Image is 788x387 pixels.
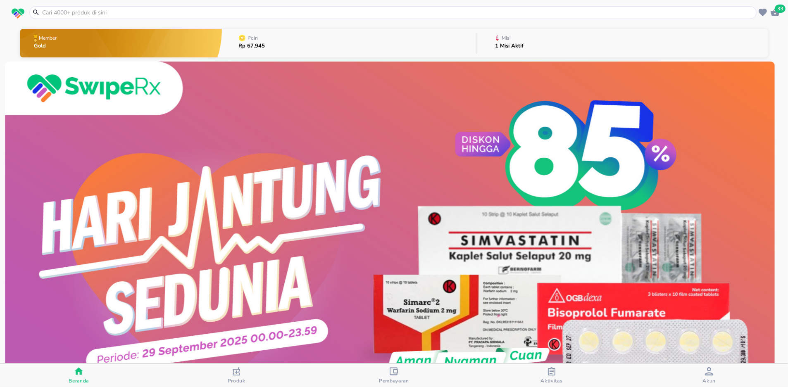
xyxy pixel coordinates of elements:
[476,27,768,59] button: Misi1 Misi Aktif
[34,43,58,49] p: Gold
[769,6,781,19] button: 33
[157,364,315,387] button: Produk
[248,36,258,40] p: Poin
[473,364,630,387] button: Aktivitas
[540,378,562,384] span: Aktivitas
[702,378,716,384] span: Akun
[39,36,57,40] p: Member
[12,8,24,19] img: logo_swiperx_s.bd005f3b.svg
[228,378,245,384] span: Produk
[69,378,89,384] span: Beranda
[222,27,476,59] button: PoinRp 67.945
[315,364,473,387] button: Pembayaran
[238,43,265,49] p: Rp 67.945
[775,5,786,13] span: 33
[20,27,222,59] button: MemberGold
[495,43,524,49] p: 1 Misi Aktif
[631,364,788,387] button: Akun
[41,8,755,17] input: Cari 4000+ produk di sini
[379,378,409,384] span: Pembayaran
[502,36,511,40] p: Misi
